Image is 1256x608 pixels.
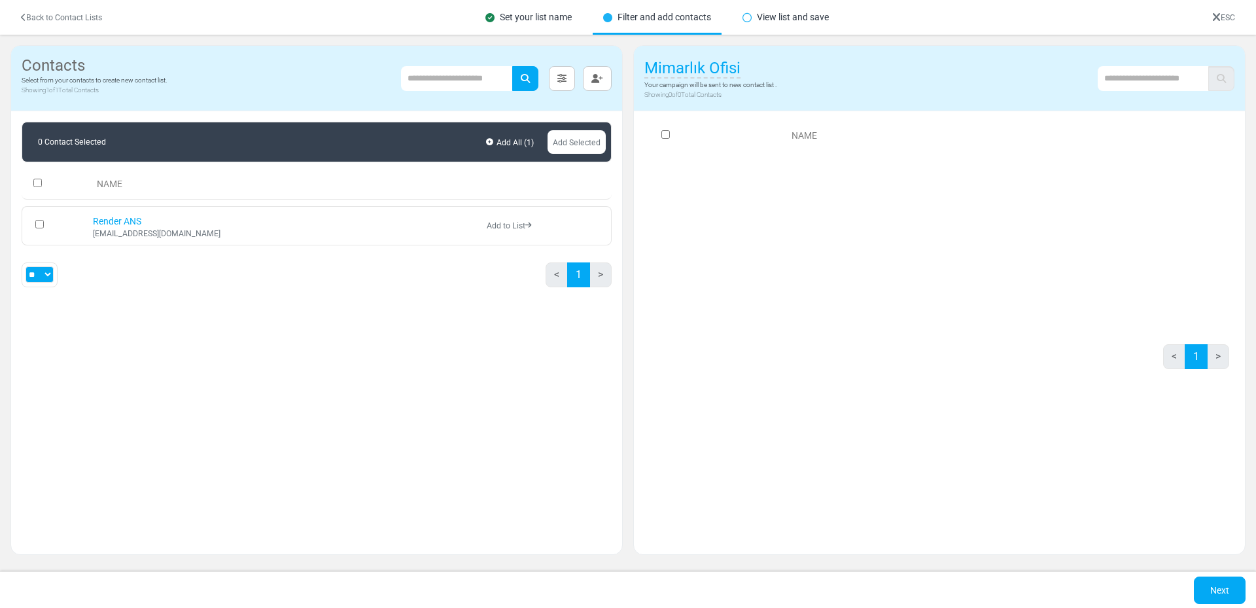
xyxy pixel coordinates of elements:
[21,13,102,22] a: Back to Contact Lists
[548,130,606,154] a: Add Selected
[93,230,473,238] div: [EMAIL_ADDRESS][DOMAIN_NAME]
[22,85,167,95] p: Showing of Total Contacts
[22,56,167,75] h5: Contacts
[546,262,612,298] nav: Page
[27,128,116,156] span: 0 Contact Selected
[527,138,531,147] span: 1
[644,90,776,99] p: Showing of Total Contacts
[22,75,167,85] p: Select from your contacts to create new contact list.
[669,91,672,98] span: 0
[644,59,741,79] span: Mimarlık Ofisi
[1185,344,1208,369] a: 1
[483,132,537,152] a: Add All ( )
[567,262,590,287] a: 1
[644,80,776,90] p: Your campaign will be sent to new contact list .
[792,130,817,141] a: NAME
[55,86,58,94] span: 1
[46,86,49,94] span: 1
[1163,344,1229,380] nav: Page
[487,221,531,230] a: Add to List
[93,216,141,226] a: Render ANS
[92,173,128,194] a: NAME
[1212,13,1235,22] a: ESC
[678,91,681,98] span: 0
[1194,577,1246,604] a: Next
